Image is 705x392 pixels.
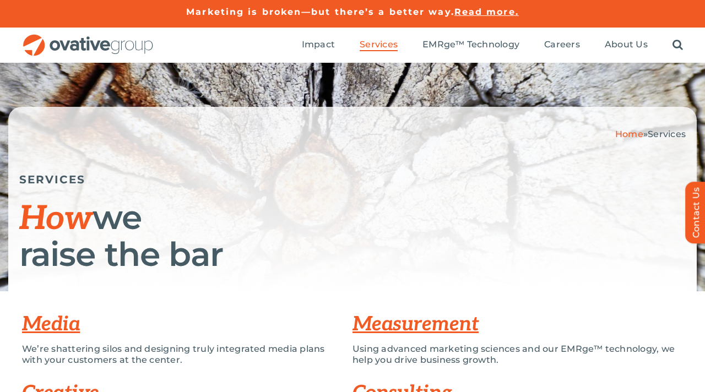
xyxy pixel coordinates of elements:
p: We’re shattering silos and designing truly integrated media plans with your customers at the center. [22,344,336,366]
span: Services [360,39,398,50]
h5: SERVICES [19,173,686,186]
span: How [19,199,93,239]
a: OG_Full_horizontal_RGB [22,33,154,43]
span: EMRge™ Technology [422,39,519,50]
p: Using advanced marketing sciences and our EMRge™ technology, we help you drive business growth. [352,344,683,366]
a: Home [615,129,643,139]
a: Measurement [352,312,479,336]
span: Careers [544,39,580,50]
span: Impact [302,39,335,50]
a: Impact [302,39,335,51]
a: Media [22,312,80,336]
a: Careers [544,39,580,51]
a: EMRge™ Technology [422,39,519,51]
a: Marketing is broken—but there’s a better way. [186,7,454,17]
span: » [615,129,686,139]
span: Services [648,129,686,139]
a: Search [673,39,683,51]
a: Read more. [454,7,519,17]
a: Services [360,39,398,51]
span: About Us [605,39,648,50]
h1: we raise the bar [19,200,686,272]
nav: Menu [302,28,683,63]
a: About Us [605,39,648,51]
